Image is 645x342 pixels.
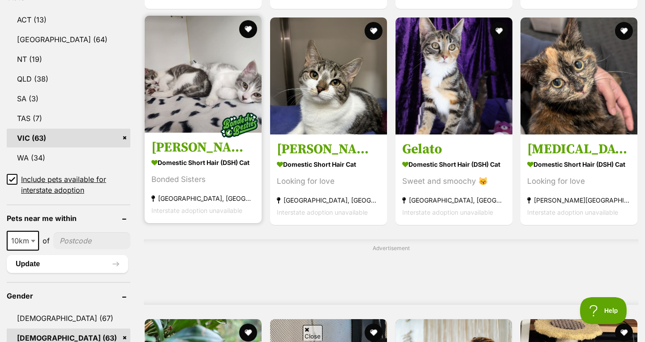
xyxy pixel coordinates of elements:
[145,132,262,223] a: [PERSON_NAME] and [PERSON_NAME] Domestic Short Hair (DSH) Cat Bonded Sisters [GEOGRAPHIC_DATA], [...
[239,324,257,342] button: favourite
[277,158,380,171] strong: Domestic Short Hair Cat
[145,16,262,133] img: Bella and Rosalie - Domestic Short Hair (DSH) Cat
[270,17,387,134] img: Alice - Domestic Short Hair Cat
[7,89,130,108] a: SA (3)
[151,156,255,169] strong: Domestic Short Hair (DSH) Cat
[7,129,130,147] a: VIC (63)
[527,175,631,187] div: Looking for love
[144,239,638,305] div: Advertisement
[270,134,387,225] a: [PERSON_NAME] Domestic Short Hair Cat Looking for love [GEOGRAPHIC_DATA], [GEOGRAPHIC_DATA] Inter...
[53,232,130,249] input: postcode
[7,255,128,273] button: Update
[239,20,257,38] button: favourite
[402,158,506,171] strong: Domestic Short Hair (DSH) Cat
[7,69,130,88] a: QLD (38)
[7,50,130,69] a: NT (19)
[7,231,39,251] span: 10km
[402,208,493,216] span: Interstate adoption unavailable
[7,30,130,49] a: [GEOGRAPHIC_DATA] (64)
[277,194,380,206] strong: [GEOGRAPHIC_DATA], [GEOGRAPHIC_DATA]
[277,175,380,187] div: Looking for love
[7,214,130,222] header: Pets near me within
[151,207,242,214] span: Interstate adoption unavailable
[7,292,130,300] header: Gender
[7,174,130,195] a: Include pets available for interstate adoption
[21,174,130,195] span: Include pets available for interstate adoption
[277,141,380,158] h3: [PERSON_NAME]
[277,208,368,216] span: Interstate adoption unavailable
[151,173,255,186] div: Bonded Sisters
[615,22,633,40] button: favourite
[7,10,130,29] a: ACT (13)
[7,309,130,328] a: [DEMOGRAPHIC_DATA] (67)
[7,109,130,128] a: TAS (7)
[151,139,255,156] h3: [PERSON_NAME] and [PERSON_NAME]
[396,17,512,134] img: Gelato - Domestic Short Hair (DSH) Cat
[520,17,637,134] img: Tartar - Domestic Short Hair (DSH) Cat
[365,324,383,342] button: favourite
[217,103,262,147] img: bonded besties
[396,134,512,225] a: Gelato Domestic Short Hair (DSH) Cat Sweet and smoochy 😽 [GEOGRAPHIC_DATA], [GEOGRAPHIC_DATA] Int...
[402,194,506,206] strong: [GEOGRAPHIC_DATA], [GEOGRAPHIC_DATA]
[43,235,50,246] span: of
[527,208,618,216] span: Interstate adoption unavailable
[615,324,633,342] button: favourite
[8,234,38,247] span: 10km
[365,22,383,40] button: favourite
[151,192,255,204] strong: [GEOGRAPHIC_DATA], [GEOGRAPHIC_DATA]
[7,148,130,167] a: WA (34)
[520,134,637,225] a: [MEDICAL_DATA] Domestic Short Hair (DSH) Cat Looking for love [PERSON_NAME][GEOGRAPHIC_DATA], [GE...
[527,158,631,171] strong: Domestic Short Hair (DSH) Cat
[402,175,506,187] div: Sweet and smoochy 😽
[303,325,322,341] span: Close
[402,141,506,158] h3: Gelato
[580,297,627,324] iframe: Help Scout Beacon - Open
[527,194,631,206] strong: [PERSON_NAME][GEOGRAPHIC_DATA], [GEOGRAPHIC_DATA]
[490,22,507,40] button: favourite
[527,141,631,158] h3: [MEDICAL_DATA]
